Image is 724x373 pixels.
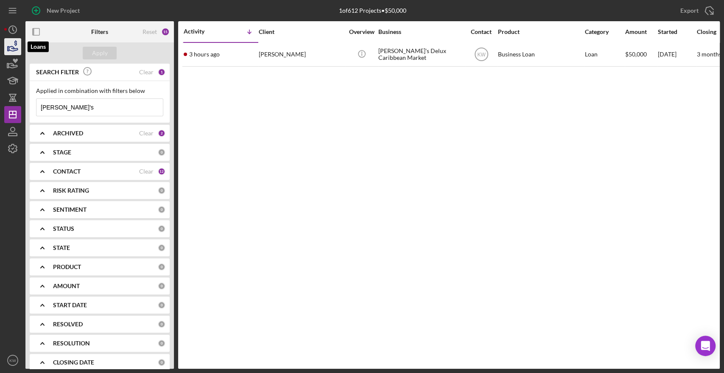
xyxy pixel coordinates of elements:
[158,339,165,347] div: 0
[585,28,624,35] div: Category
[189,51,220,58] time: 2025-09-02 18:23
[53,340,90,347] b: RESOLUTION
[658,43,696,66] div: [DATE]
[53,264,81,270] b: PRODUCT
[158,282,165,290] div: 0
[53,130,83,137] b: ARCHIVED
[498,28,583,35] div: Product
[53,225,74,232] b: STATUS
[259,28,344,35] div: Client
[53,321,83,328] b: RESOLVED
[158,244,165,252] div: 0
[25,2,88,19] button: New Project
[143,28,157,35] div: Reset
[680,2,699,19] div: Export
[259,43,344,66] div: [PERSON_NAME]
[625,28,657,35] div: Amount
[158,206,165,213] div: 0
[4,352,21,369] button: KW
[672,2,720,19] button: Export
[158,301,165,309] div: 0
[158,149,165,156] div: 0
[465,28,497,35] div: Contact
[53,187,89,194] b: RISK RATING
[47,2,80,19] div: New Project
[695,336,716,356] div: Open Intercom Messenger
[184,28,221,35] div: Activity
[477,52,486,58] text: KW
[53,244,70,251] b: STATE
[92,47,108,59] div: Apply
[158,320,165,328] div: 0
[158,359,165,366] div: 0
[625,43,657,66] div: $50,000
[139,69,154,76] div: Clear
[83,47,117,59] button: Apply
[158,187,165,194] div: 0
[36,69,79,76] b: SEARCH FILTER
[53,283,80,289] b: AMOUNT
[53,359,94,366] b: CLOSING DATE
[91,28,108,35] b: Filters
[9,358,16,363] text: KW
[161,28,170,36] div: 15
[339,7,406,14] div: 1 of 612 Projects • $50,000
[658,28,696,35] div: Started
[53,206,87,213] b: SENTIMENT
[36,87,163,94] div: Applied in combination with filters below
[378,43,463,66] div: [PERSON_NAME]'s Delux Caribbean Market
[139,168,154,175] div: Clear
[158,168,165,175] div: 12
[498,43,583,66] div: Business Loan
[158,129,165,137] div: 2
[697,50,721,58] time: 3 months
[585,43,624,66] div: Loan
[53,302,87,308] b: START DATE
[53,149,71,156] b: STAGE
[53,168,81,175] b: CONTACT
[139,130,154,137] div: Clear
[158,225,165,233] div: 0
[378,28,463,35] div: Business
[346,28,377,35] div: Overview
[158,263,165,271] div: 0
[158,68,165,76] div: 1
